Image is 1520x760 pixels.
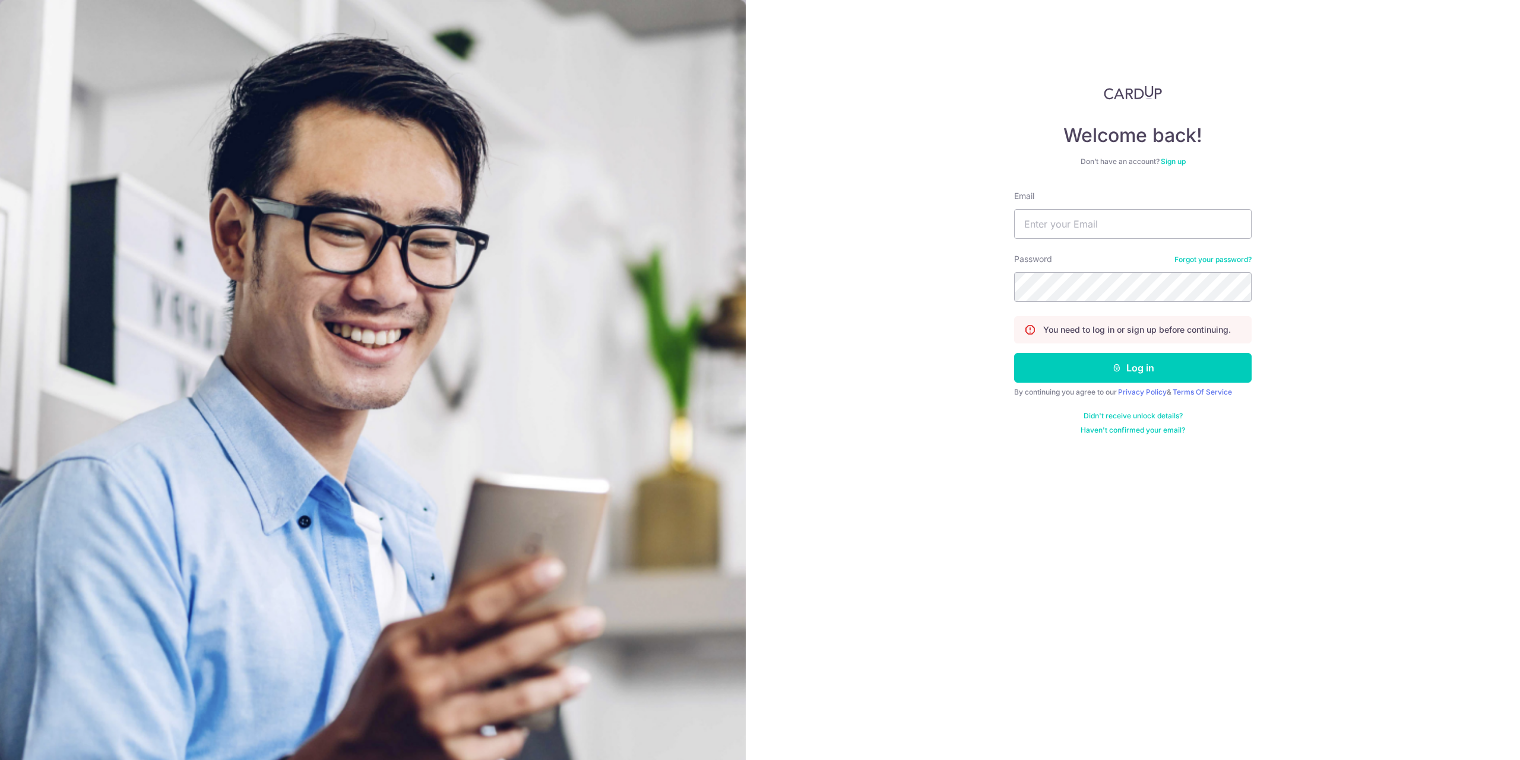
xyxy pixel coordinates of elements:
h4: Welcome back! [1014,124,1252,147]
a: Sign up [1161,157,1186,166]
button: Log in [1014,353,1252,383]
div: Don’t have an account? [1014,157,1252,166]
p: You need to log in or sign up before continuing. [1043,324,1231,336]
a: Privacy Policy [1118,387,1167,396]
a: Didn't receive unlock details? [1084,411,1183,421]
a: Forgot your password? [1174,255,1252,264]
div: By continuing you agree to our & [1014,387,1252,397]
label: Password [1014,253,1052,265]
a: Haven't confirmed your email? [1081,425,1185,435]
a: Terms Of Service [1173,387,1232,396]
input: Enter your Email [1014,209,1252,239]
label: Email [1014,190,1034,202]
img: CardUp Logo [1104,86,1162,100]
